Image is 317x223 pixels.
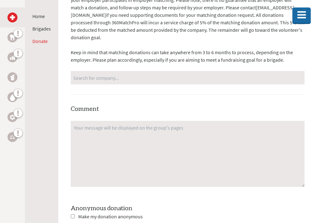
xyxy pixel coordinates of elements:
a: Medical [7,12,17,22]
a: Engineering [7,112,17,122]
a: Dental [7,32,17,42]
img: Medical [10,15,15,20]
label: Comment [71,106,99,112]
a: Donate [32,38,48,44]
img: Water [10,93,15,101]
input: Search for company... [73,72,302,83]
img: Business [10,55,15,60]
img: Legal Empowerment [10,135,15,139]
img: Dental [10,34,15,40]
a: Brigades [32,26,51,32]
span: Make my donation anonymous [78,213,143,220]
img: Engineering [10,115,15,120]
img: Public Health [10,74,15,80]
a: Business [7,52,17,62]
li: Donate [32,37,51,45]
a: Water [7,92,17,102]
p: Keep in mind that matching donations can take anywhere from 3 to 6 months to process, depending o... [71,49,305,64]
label: Anonymous donation [71,205,132,211]
a: Home [32,13,45,19]
a: Legal Empowerment [7,132,17,142]
li: Home [32,12,51,20]
li: Brigades [32,25,51,32]
a: Public Health [7,72,17,82]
